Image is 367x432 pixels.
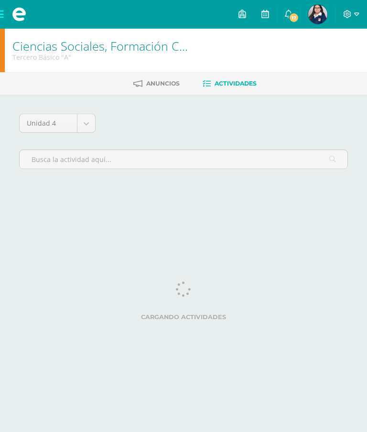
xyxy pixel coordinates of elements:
span: Unidad 4 [27,114,70,132]
span: Actividades [215,80,257,87]
a: Ciencias Sociales, Formación Ciudadana e Interculturalidad [12,38,332,54]
a: Anuncios [133,76,180,91]
a: Actividades [203,76,257,91]
h1: Ciencias Sociales, Formación Ciudadana e Interculturalidad [12,39,188,53]
span: Anuncios [146,80,180,87]
label: Cargando actividades [19,313,348,321]
input: Busca la actividad aquí... [20,150,347,169]
a: Unidad 4 [20,114,95,132]
div: Tercero Básico 'A' [12,53,188,62]
span: 12 [289,12,299,23]
img: 8910a251f8af4ce1c3f5ba571701025b.png [308,5,327,24]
